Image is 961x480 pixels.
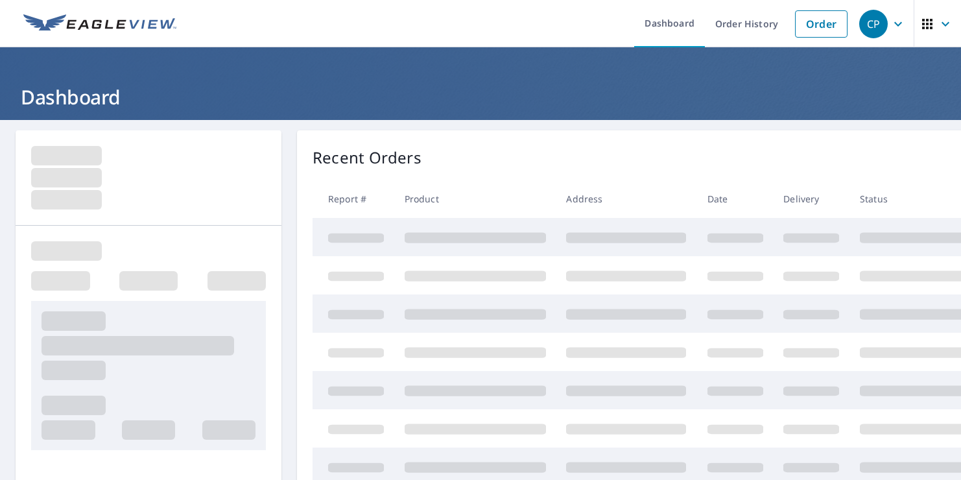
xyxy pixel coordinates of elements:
[859,10,888,38] div: CP
[773,180,849,218] th: Delivery
[313,180,394,218] th: Report #
[795,10,848,38] a: Order
[313,146,421,169] p: Recent Orders
[23,14,176,34] img: EV Logo
[394,180,556,218] th: Product
[556,180,696,218] th: Address
[697,180,774,218] th: Date
[16,84,945,110] h1: Dashboard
